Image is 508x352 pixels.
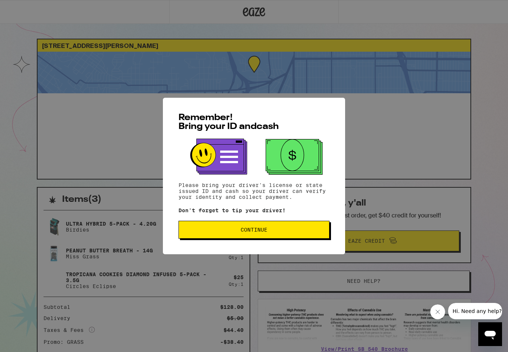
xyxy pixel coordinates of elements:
[179,113,279,131] span: Remember! Bring your ID and cash
[179,221,329,239] button: Continue
[179,207,329,213] p: Don't forget to tip your driver!
[241,227,267,232] span: Continue
[448,303,502,319] iframe: Message from company
[478,322,502,346] iframe: Button to launch messaging window
[179,182,329,200] p: Please bring your driver's license or state issued ID and cash so your driver can verify your ide...
[430,304,445,319] iframe: Close message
